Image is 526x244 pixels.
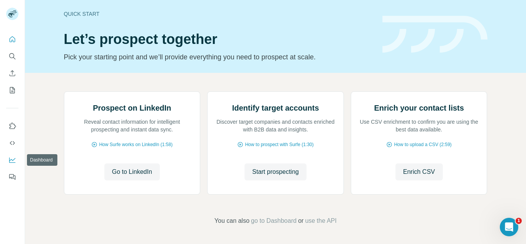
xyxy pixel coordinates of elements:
img: banner [382,16,487,53]
span: How Surfe works on LinkedIn (1:58) [99,141,173,148]
h2: Prospect on LinkedIn [93,103,171,113]
button: use the API [305,216,337,225]
button: Use Surfe on LinkedIn [6,119,18,133]
button: Search [6,49,18,63]
button: go to Dashboard [251,216,297,225]
h2: Enrich your contact lists [374,103,464,113]
span: 1 [516,218,522,224]
button: Dashboard [6,153,18,167]
button: Enrich CSV [395,163,443,180]
button: Feedback [6,170,18,184]
span: You can also [214,216,250,225]
p: Pick your starting point and we’ll provide everything you need to prospect at scale. [64,52,373,62]
p: Discover target companies and contacts enriched with B2B data and insights. [215,118,336,133]
span: Enrich CSV [403,167,435,177]
span: How to prospect with Surfe (1:30) [245,141,313,148]
p: Reveal contact information for intelligent prospecting and instant data sync. [72,118,193,133]
h2: Identify target accounts [232,103,319,113]
span: Go to LinkedIn [112,167,152,177]
button: Start prospecting [245,163,307,180]
span: or [298,216,303,225]
button: Enrich CSV [6,66,18,80]
button: Quick start [6,32,18,46]
p: Use CSV enrichment to confirm you are using the best data available. [359,118,479,133]
span: How to upload a CSV (2:59) [394,141,451,148]
button: My lists [6,83,18,97]
button: Go to LinkedIn [104,163,160,180]
h1: Let’s prospect together [64,32,373,47]
button: Use Surfe API [6,136,18,150]
div: Quick start [64,10,373,18]
iframe: Intercom live chat [500,218,518,236]
span: Start prospecting [252,167,299,177]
